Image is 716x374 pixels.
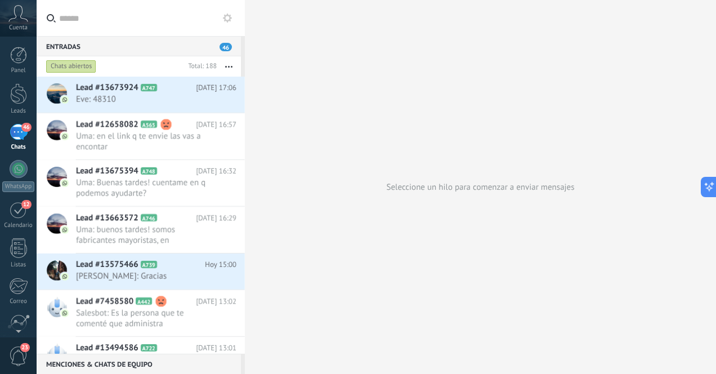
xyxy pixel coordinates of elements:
[37,337,245,373] a: Lead #13494586 A722 [DATE] 13:01
[2,261,35,269] div: Listas
[61,309,69,317] img: com.amocrm.amocrmwa.svg
[136,297,152,305] span: A442
[141,344,157,351] span: A722
[76,259,138,270] span: Lead #13575466
[37,290,245,336] a: Lead #7458580 A442 [DATE] 13:02 Salesbot: Es la persona que te comenté que administra departamentos.
[141,121,157,128] span: A565
[141,167,157,175] span: A748
[46,60,96,73] div: Chats abiertos
[76,177,215,199] span: Uma: Buenas tardes! cuentame en q podemos ayudarte?
[20,343,30,352] span: 23
[76,308,215,329] span: Salesbot: Es la persona que te comenté que administra departamentos.
[21,123,31,132] span: 46
[196,119,236,130] span: [DATE] 16:57
[2,222,35,229] div: Calendario
[37,77,245,113] a: Lead #13673924 A747 [DATE] 17:06 Eve: 48310
[37,160,245,206] a: Lead #13675394 A748 [DATE] 16:32 Uma: Buenas tardes! cuentame en q podemos ayudarte?
[9,24,28,32] span: Cuenta
[76,94,215,105] span: Eve: 48310
[2,144,35,151] div: Chats
[220,43,232,51] span: 46
[184,61,217,72] div: Total: 188
[76,131,215,152] span: Uma: en el link q te envie las vas a encontar
[196,212,236,224] span: [DATE] 16:29
[76,224,215,246] span: Uma: buenos tardes! somos fabricantes mayoristas, en [GEOGRAPHIC_DATA] de mobiliario artesanal bo...
[37,36,241,56] div: Entradas
[141,214,157,221] span: A746
[196,342,236,354] span: [DATE] 13:01
[205,259,236,270] span: Hoy 15:00
[2,67,35,74] div: Panel
[76,119,138,130] span: Lead #12658082
[76,212,138,224] span: Lead #13663572
[37,253,245,290] a: Lead #13575466 A739 Hoy 15:00 [PERSON_NAME]: Gracias
[196,166,236,177] span: [DATE] 16:32
[76,166,138,177] span: Lead #13675394
[141,84,157,91] span: A747
[21,200,31,209] span: 12
[61,226,69,234] img: com.amocrm.amocrmwa.svg
[37,113,245,159] a: Lead #12658082 A565 [DATE] 16:57 Uma: en el link q te envie las vas a encontar
[2,108,35,115] div: Leads
[76,271,215,282] span: [PERSON_NAME]: Gracias
[76,296,133,307] span: Lead #7458580
[76,82,138,93] span: Lead #13673924
[61,132,69,140] img: com.amocrm.amocrmwa.svg
[61,273,69,280] img: com.amocrm.amocrmwa.svg
[196,82,236,93] span: [DATE] 17:06
[196,296,236,307] span: [DATE] 13:02
[141,261,157,268] span: A739
[61,96,69,104] img: com.amocrm.amocrmwa.svg
[37,207,245,253] a: Lead #13663572 A746 [DATE] 16:29 Uma: buenos tardes! somos fabricantes mayoristas, en [GEOGRAPHIC...
[2,298,35,305] div: Correo
[37,354,241,374] div: Menciones & Chats de equipo
[2,181,34,192] div: WhatsApp
[61,179,69,187] img: com.amocrm.amocrmwa.svg
[217,56,241,77] button: Más
[76,342,138,354] span: Lead #13494586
